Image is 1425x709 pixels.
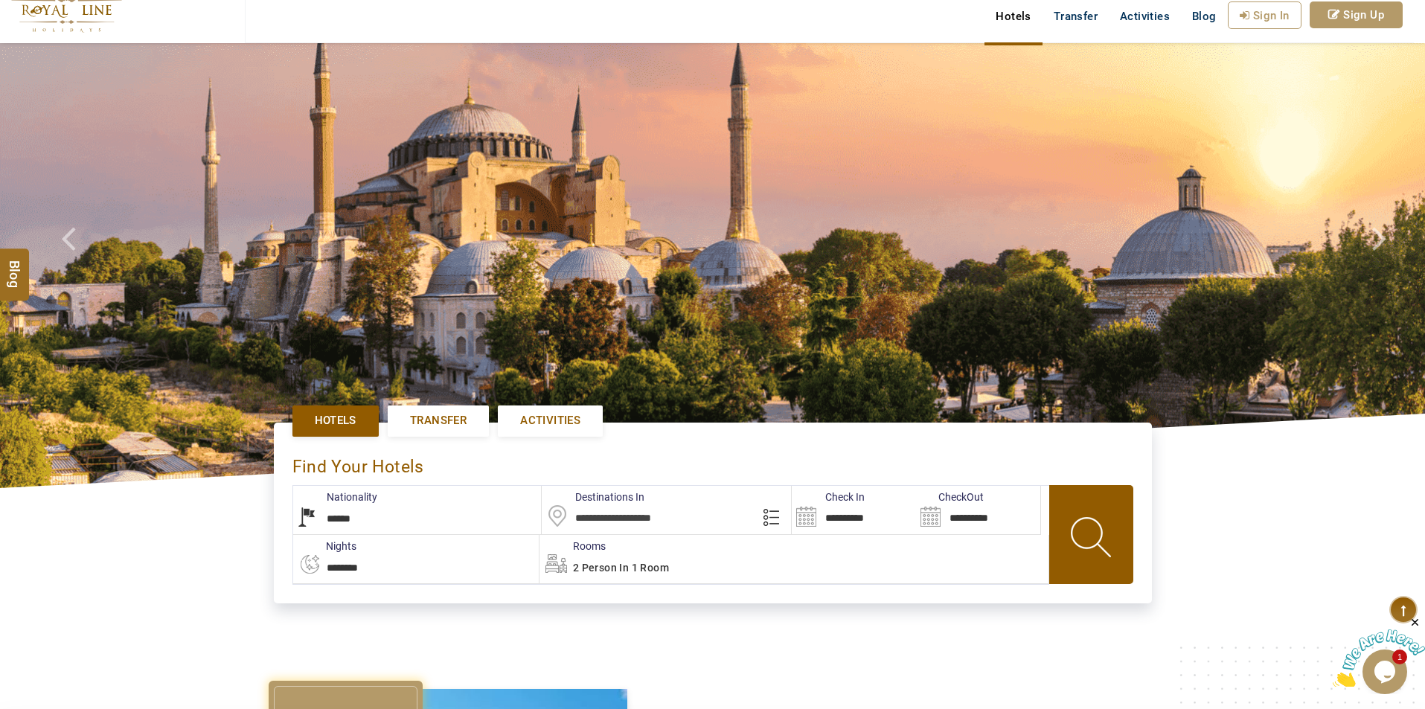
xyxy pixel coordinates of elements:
[388,405,489,436] a: Transfer
[792,490,865,504] label: Check In
[520,413,580,429] span: Activities
[292,405,379,436] a: Hotels
[792,486,916,534] input: Search
[293,490,377,504] label: Nationality
[410,413,467,429] span: Transfer
[292,441,1133,485] div: Find Your Hotels
[916,490,984,504] label: CheckOut
[916,486,1040,534] input: Search
[1310,1,1403,28] a: Sign Up
[1228,1,1301,29] a: Sign In
[42,43,114,488] a: Check next prev
[1333,616,1425,687] iframe: chat widget
[1043,1,1109,31] a: Transfer
[498,405,603,436] a: Activities
[1109,1,1181,31] a: Activities
[539,539,606,554] label: Rooms
[984,1,1042,31] a: Hotels
[1192,10,1217,23] span: Blog
[1181,1,1228,31] a: Blog
[573,562,669,574] span: 2 Person in 1 Room
[315,413,356,429] span: Hotels
[292,539,356,554] label: nights
[1354,43,1425,488] a: Check next image
[542,490,644,504] label: Destinations In
[5,260,25,272] span: Blog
